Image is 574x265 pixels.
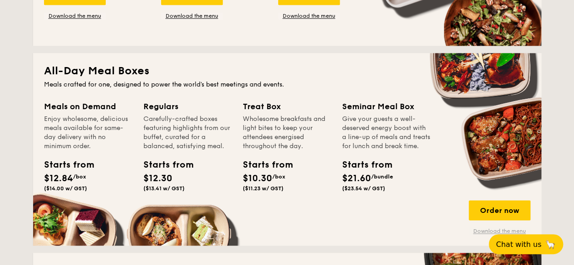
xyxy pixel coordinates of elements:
[143,173,172,184] span: $12.30
[44,64,530,78] h2: All-Day Meal Boxes
[143,115,232,151] div: Carefully-crafted boxes featuring highlights from our buffet, curated for a balanced, satisfying ...
[44,185,87,192] span: ($14.00 w/ GST)
[44,12,106,19] a: Download the menu
[243,158,284,172] div: Starts from
[44,158,85,172] div: Starts from
[44,100,132,113] div: Meals on Demand
[161,12,223,19] a: Download the menu
[143,158,184,172] div: Starts from
[496,240,541,249] span: Chat with us
[243,100,331,113] div: Treat Box
[243,185,284,192] span: ($11.23 w/ GST)
[143,100,232,113] div: Regulars
[342,158,383,172] div: Starts from
[143,185,185,192] span: ($13.41 w/ GST)
[469,200,530,220] div: Order now
[545,239,556,250] span: 🦙
[489,234,563,254] button: Chat with us🦙
[44,80,530,89] div: Meals crafted for one, designed to power the world's best meetings and events.
[342,100,431,113] div: Seminar Meal Box
[44,173,73,184] span: $12.84
[73,173,86,180] span: /box
[342,185,385,192] span: ($23.54 w/ GST)
[469,227,530,235] a: Download the menu
[243,115,331,151] div: Wholesome breakfasts and light bites to keep your attendees energised throughout the day.
[342,173,371,184] span: $21.60
[278,12,340,19] a: Download the menu
[342,115,431,151] div: Give your guests a well-deserved energy boost with a line-up of meals and treats for lunch and br...
[371,173,393,180] span: /bundle
[44,115,132,151] div: Enjoy wholesome, delicious meals available for same-day delivery with no minimum order.
[243,173,272,184] span: $10.30
[272,173,285,180] span: /box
